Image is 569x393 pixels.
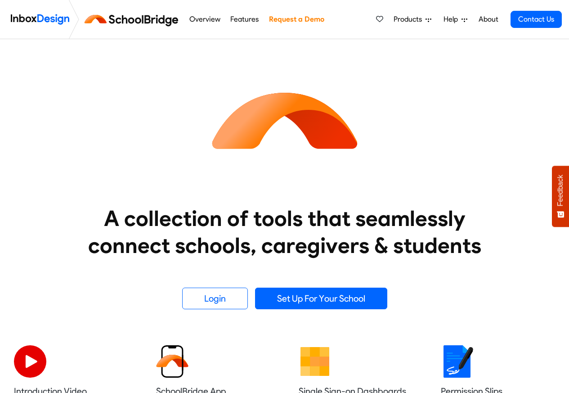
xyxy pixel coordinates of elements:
span: Feedback [556,175,565,206]
heading: A collection of tools that seamlessly connect schools, caregivers & students [71,205,498,259]
button: Feedback - Show survey [552,166,569,227]
img: icon_schoolbridge.svg [204,39,366,201]
img: 2022_01_13_icon_grid.svg [299,345,331,378]
a: About [476,10,501,28]
a: Overview [187,10,223,28]
a: Products [390,10,435,28]
span: Help [444,14,461,25]
a: Help [440,10,471,28]
span: Products [394,14,426,25]
a: Login [182,288,248,309]
a: Request a Demo [266,10,327,28]
img: 2022_01_13_icon_sb_app.svg [156,345,188,378]
img: 2022_01_18_icon_signature.svg [441,345,473,378]
a: Features [228,10,261,28]
img: 2022_07_11_icon_video_playback.svg [14,345,46,378]
a: Contact Us [511,11,562,28]
img: schoolbridge logo [83,9,184,30]
a: Set Up For Your School [255,288,387,309]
